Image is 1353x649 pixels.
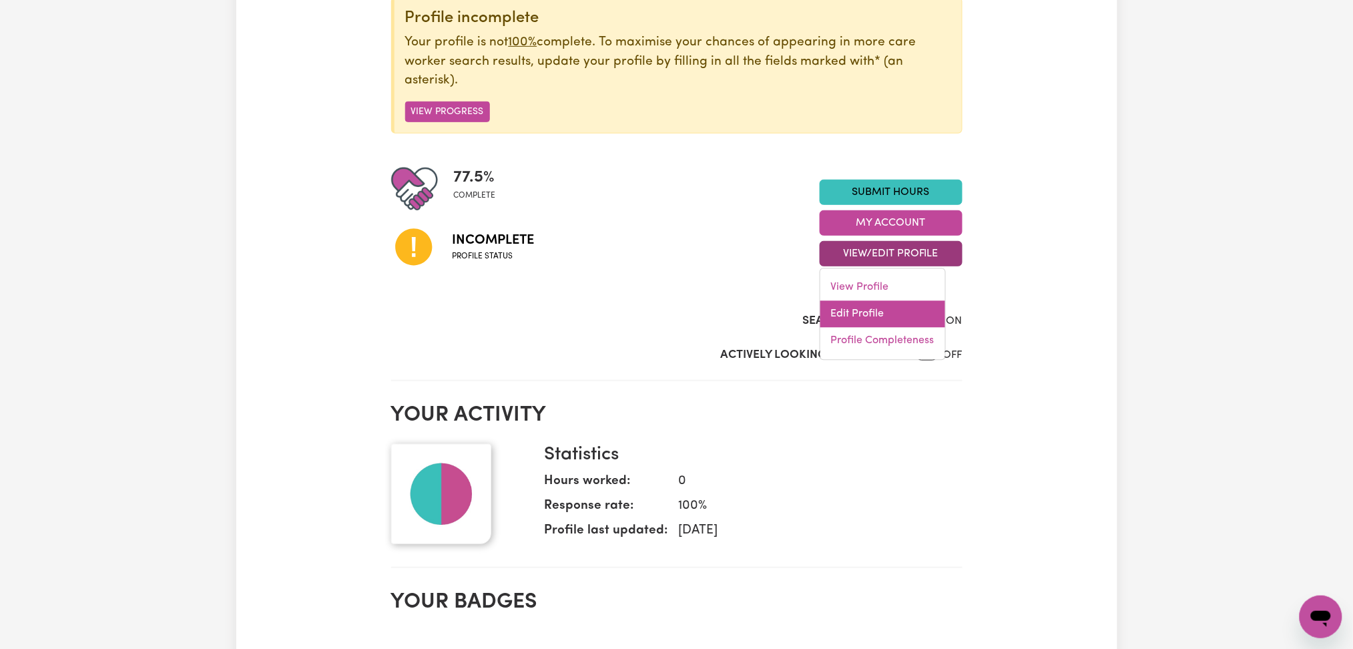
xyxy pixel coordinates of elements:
[405,33,951,91] p: Your profile is not complete. To maximise your chances of appearing in more care worker search re...
[454,190,496,202] span: complete
[943,350,963,361] span: OFF
[820,328,945,355] a: Profile Completeness
[453,230,535,250] span: Incomplete
[820,268,946,361] div: View/Edit Profile
[545,497,668,521] dt: Response rate:
[405,101,490,122] button: View Progress
[454,166,507,212] div: Profile completeness: 77.5%
[391,590,963,615] h2: Your badges
[545,521,668,546] dt: Profile last updated:
[668,497,952,516] dd: 100 %
[820,274,945,301] a: View Profile
[820,301,945,328] a: Edit Profile
[721,347,900,364] label: Actively Looking for Clients
[545,444,952,467] h3: Statistics
[668,521,952,541] dd: [DATE]
[391,444,491,544] img: Your profile picture
[1300,596,1342,638] iframe: Button to launch messaging window
[454,166,496,190] span: 77.5 %
[803,312,904,330] label: Search Visibility
[820,241,963,266] button: View/Edit Profile
[946,316,963,327] span: ON
[668,472,952,491] dd: 0
[820,180,963,205] a: Submit Hours
[509,36,537,49] u: 100%
[820,210,963,236] button: My Account
[405,9,951,28] div: Profile incomplete
[545,472,668,497] dt: Hours worked:
[453,250,535,262] span: Profile status
[391,403,963,428] h2: Your activity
